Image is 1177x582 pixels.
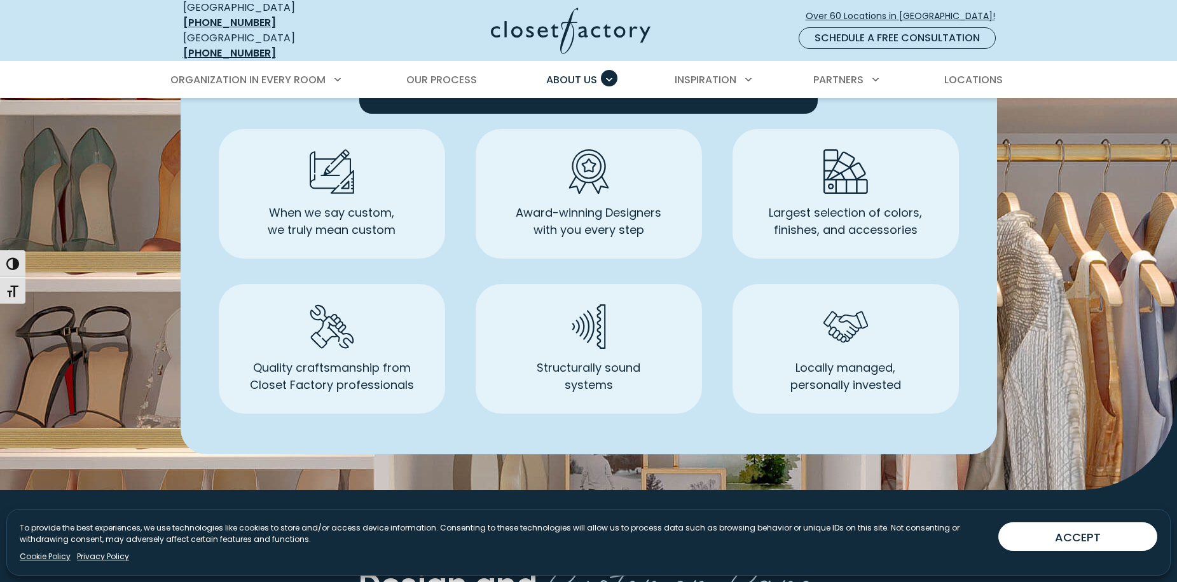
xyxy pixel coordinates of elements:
p: Quality craftsmanship from Closet Factory professionals [250,359,414,393]
span: Inspiration [675,72,736,87]
p: Largest selection of colors, finishes, and accessories [769,204,922,238]
button: ACCEPT [998,522,1157,551]
img: Closet Factory Logo [491,8,650,54]
span: Partners [813,72,864,87]
span: About Us [546,72,597,87]
p: When we say custom, we truly mean custom [268,204,396,238]
a: [PHONE_NUMBER] [183,15,276,30]
span: Our Process [406,72,477,87]
a: Privacy Policy [77,551,129,562]
a: Schedule a Free Consultation [799,27,996,49]
p: To provide the best experiences, we use technologies like cookies to store and/or access device i... [20,522,988,545]
p: Structurally sound systems [537,359,640,393]
nav: Primary Menu [162,62,1016,98]
span: Organization in Every Room [170,72,326,87]
p: Award-winning Designers with you every step [516,204,661,238]
a: [PHONE_NUMBER] [183,46,276,60]
span: Over 60 Locations in [GEOGRAPHIC_DATA]! [806,10,1005,23]
a: Cookie Policy [20,551,71,562]
p: Locally managed, personally invested [790,359,901,393]
div: [GEOGRAPHIC_DATA] [183,30,368,61]
span: Locations [944,72,1003,87]
a: Over 60 Locations in [GEOGRAPHIC_DATA]! [805,5,1006,27]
